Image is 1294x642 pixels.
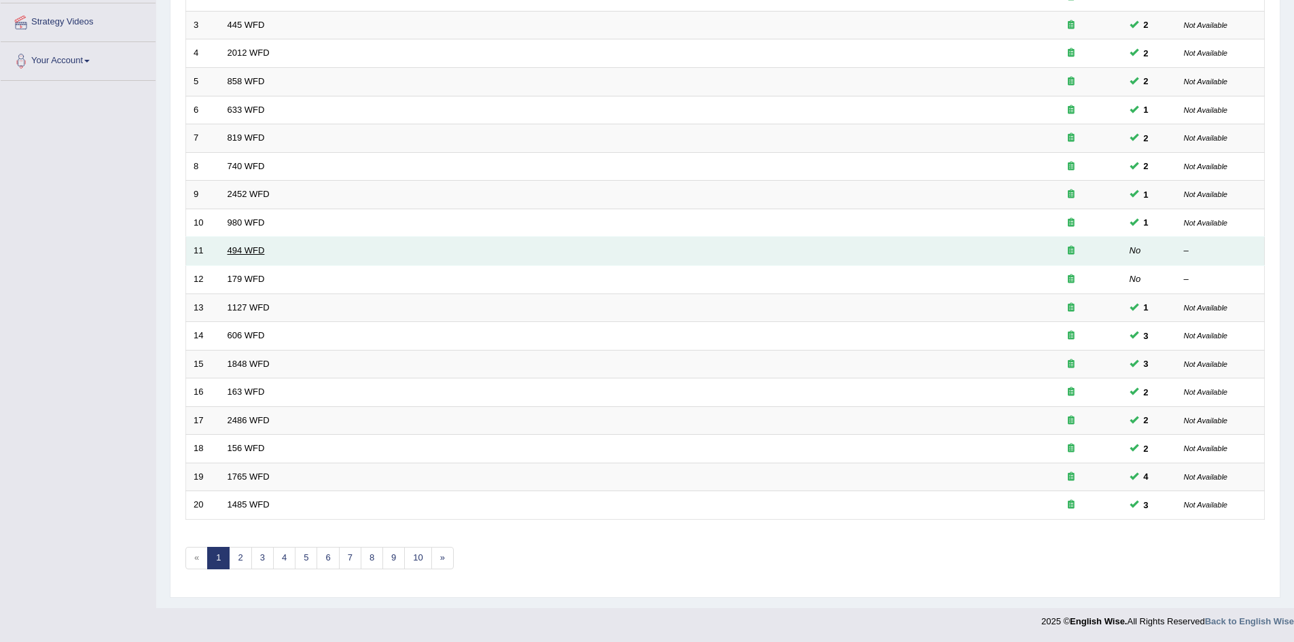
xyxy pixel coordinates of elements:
span: You can still take this question [1138,103,1154,117]
td: 11 [186,237,220,266]
span: You can still take this question [1138,469,1154,484]
a: Back to English Wise [1205,616,1294,626]
a: 2486 WFD [228,415,270,425]
a: 156 WFD [228,443,265,453]
span: You can still take this question [1138,188,1154,202]
a: 1765 WFD [228,471,270,482]
td: 9 [186,181,220,209]
div: Exam occurring question [1028,188,1115,201]
a: » [431,547,454,569]
a: 5 [295,547,317,569]
div: Exam occurring question [1028,302,1115,315]
a: 1 [207,547,230,569]
a: 9 [382,547,405,569]
div: Exam occurring question [1028,132,1115,145]
td: 10 [186,209,220,237]
small: Not Available [1184,388,1227,396]
span: You can still take this question [1138,74,1154,88]
small: Not Available [1184,162,1227,171]
span: You can still take this question [1138,442,1154,456]
div: Exam occurring question [1028,104,1115,117]
small: Not Available [1184,360,1227,368]
a: 163 WFD [228,387,265,397]
small: Not Available [1184,106,1227,114]
span: You can still take this question [1138,385,1154,399]
span: You can still take this question [1138,498,1154,512]
td: 5 [186,68,220,96]
span: You can still take this question [1138,413,1154,427]
td: 14 [186,322,220,351]
small: Not Available [1184,77,1227,86]
a: 445 WFD [228,20,265,30]
td: 17 [186,406,220,435]
span: You can still take this question [1138,300,1154,315]
small: Not Available [1184,219,1227,227]
td: 7 [186,124,220,153]
div: Exam occurring question [1028,75,1115,88]
span: You can still take this question [1138,329,1154,343]
small: Not Available [1184,21,1227,29]
a: 3 [251,547,274,569]
div: Exam occurring question [1028,329,1115,342]
td: 4 [186,39,220,68]
em: No [1130,274,1141,284]
a: 740 WFD [228,161,265,171]
a: 10 [404,547,431,569]
td: 19 [186,463,220,491]
a: 7 [339,547,361,569]
a: 494 WFD [228,245,265,255]
a: 2 [229,547,251,569]
td: 13 [186,293,220,322]
span: You can still take this question [1138,357,1154,371]
em: No [1130,245,1141,255]
a: 980 WFD [228,217,265,228]
td: 18 [186,435,220,463]
a: 633 WFD [228,105,265,115]
small: Not Available [1184,49,1227,57]
a: 606 WFD [228,330,265,340]
a: 1485 WFD [228,499,270,510]
td: 16 [186,378,220,407]
a: 8 [361,547,383,569]
div: Exam occurring question [1028,414,1115,427]
td: 3 [186,11,220,39]
div: Exam occurring question [1028,217,1115,230]
a: 819 WFD [228,132,265,143]
small: Not Available [1184,416,1227,425]
span: You can still take this question [1138,215,1154,230]
span: « [185,547,208,569]
div: Exam occurring question [1028,471,1115,484]
span: You can still take this question [1138,46,1154,60]
small: Not Available [1184,473,1227,481]
small: Not Available [1184,190,1227,198]
div: Exam occurring question [1028,245,1115,257]
small: Not Available [1184,444,1227,452]
a: Strategy Videos [1,3,156,37]
div: Exam occurring question [1028,160,1115,173]
div: Exam occurring question [1028,358,1115,371]
a: 2012 WFD [228,48,270,58]
small: Not Available [1184,501,1227,509]
a: 1127 WFD [228,302,270,313]
div: Exam occurring question [1028,47,1115,60]
td: 12 [186,265,220,293]
a: 179 WFD [228,274,265,284]
td: 6 [186,96,220,124]
div: Exam occurring question [1028,442,1115,455]
div: Exam occurring question [1028,273,1115,286]
a: 6 [317,547,339,569]
div: Exam occurring question [1028,499,1115,512]
span: You can still take this question [1138,18,1154,32]
small: Not Available [1184,134,1227,142]
small: Not Available [1184,304,1227,312]
div: – [1184,245,1257,257]
div: – [1184,273,1257,286]
div: Exam occurring question [1028,19,1115,32]
td: 20 [186,491,220,520]
td: 8 [186,152,220,181]
small: Not Available [1184,332,1227,340]
a: 858 WFD [228,76,265,86]
div: Exam occurring question [1028,386,1115,399]
td: 15 [186,350,220,378]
